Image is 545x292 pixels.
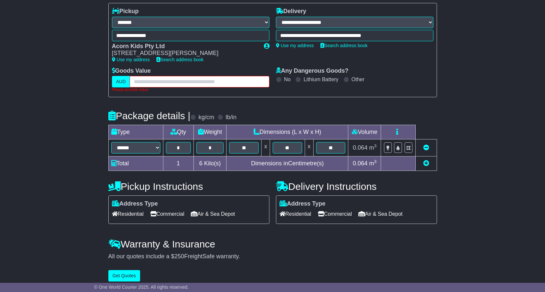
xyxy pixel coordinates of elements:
sup: 3 [374,159,377,164]
span: 250 [174,253,184,260]
label: kg/cm [198,114,214,121]
td: x [262,139,270,156]
a: Search address book [156,57,204,62]
span: m [369,160,377,167]
a: Add new item [423,160,429,167]
label: AUD [112,76,130,87]
label: Goods Value [112,67,151,75]
a: Use my address [276,43,314,48]
span: Air & Sea Depot [358,209,403,219]
label: Address Type [112,200,158,208]
label: Any Dangerous Goods? [276,67,349,75]
button: Get Quotes [108,270,140,282]
td: Total [108,156,163,171]
label: No [284,76,291,82]
label: Other [352,76,365,82]
span: 0.064 [353,160,368,167]
a: Search address book [320,43,368,48]
td: x [305,139,313,156]
h4: Delivery Instructions [276,181,437,192]
td: Weight [193,125,227,139]
td: Kilo(s) [193,156,227,171]
label: Delivery [276,8,306,15]
sup: 3 [374,143,377,148]
span: 6 [199,160,202,167]
span: Residential [112,209,144,219]
label: Address Type [280,200,326,208]
span: Air & Sea Depot [191,209,235,219]
div: All our quotes include a $ FreightSafe warranty. [108,253,437,260]
span: Commercial [318,209,352,219]
span: © One World Courier 2025. All rights reserved. [94,284,189,290]
td: Dimensions in Centimetre(s) [227,156,348,171]
td: Qty [163,125,193,139]
td: Volume [348,125,381,139]
a: Use my address [112,57,150,62]
label: lb/in [226,114,236,121]
span: Commercial [150,209,184,219]
td: Type [108,125,163,139]
h4: Package details | [108,110,191,121]
span: Residential [280,209,311,219]
div: Acorn Kids Pty Ltd [112,43,257,50]
span: 0.064 [353,144,368,151]
a: Remove this item [423,144,429,151]
td: Dimensions (L x W x H) [227,125,348,139]
div: Please provide value [112,87,269,92]
div: [STREET_ADDRESS][PERSON_NAME] [112,50,257,57]
h4: Warranty & Insurance [108,239,437,249]
td: 1 [163,156,193,171]
label: Lithium Battery [303,76,338,82]
h4: Pickup Instructions [108,181,269,192]
label: Pickup [112,8,139,15]
span: m [369,144,377,151]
